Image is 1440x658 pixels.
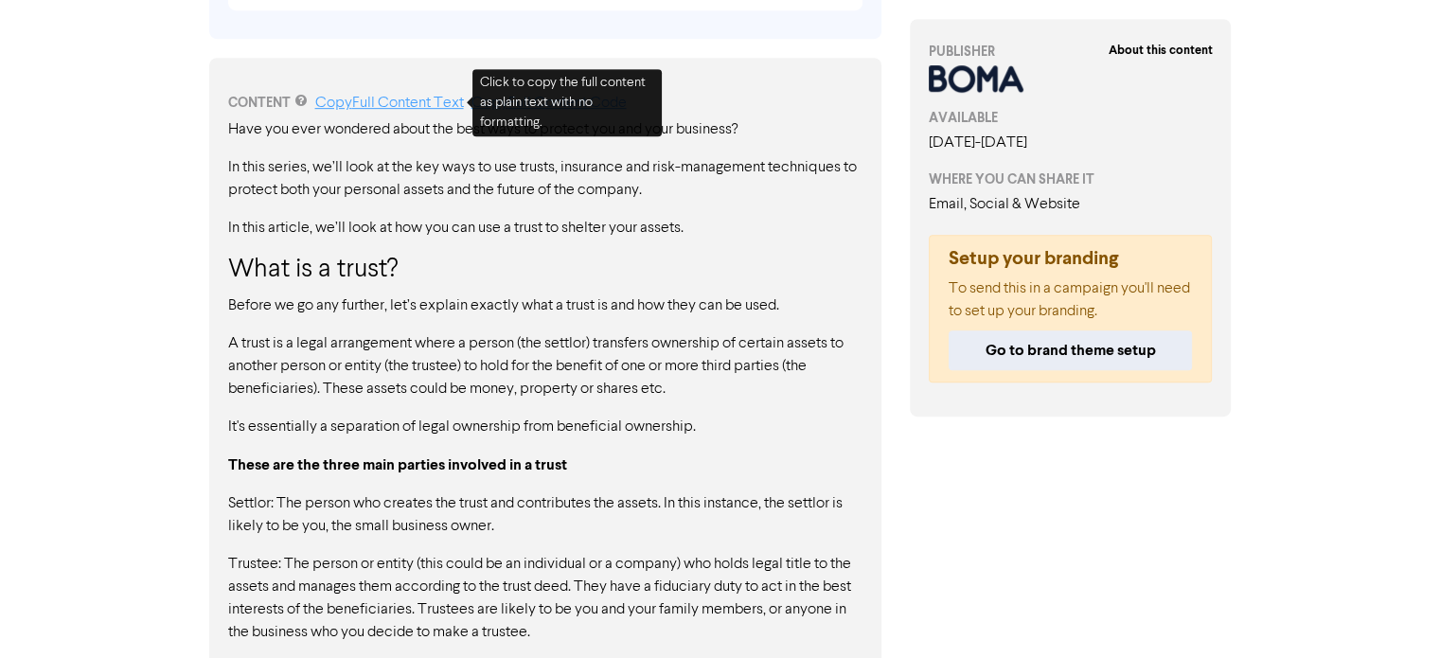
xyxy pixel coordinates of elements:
div: AVAILABLE [929,108,1213,128]
h5: Setup your branding [949,247,1193,270]
div: CONTENT [228,92,862,115]
p: It's essentially a separation of legal ownership from beneficial ownership. [228,416,862,438]
p: Have you ever wondered about the best ways to protect you and your business? [228,118,862,141]
strong: About this content [1108,43,1212,58]
h3: What is a trust? [228,255,862,287]
strong: These are the three main parties involved in a trust [228,455,567,474]
div: [DATE] - [DATE] [929,132,1213,154]
p: A trust is a legal arrangement where a person (the settlor) transfers ownership of certain assets... [228,332,862,400]
p: Before we go any further, let’s explain exactly what a trust is and how they can be used. [228,294,862,317]
div: WHERE YOU CAN SHARE IT [929,169,1213,189]
p: In this series, we’ll look at the key ways to use trusts, insurance and risk-management technique... [228,156,862,202]
div: PUBLISHER [929,42,1213,62]
p: Settlor: The person who creates the trust and contributes the assets. In this instance, the settl... [228,492,862,538]
p: In this article, we’ll look at how you can use a trust to shelter your assets. [228,217,862,240]
div: Click to copy the full content as plain text with no formatting. [472,69,662,136]
button: Go to brand theme setup [949,330,1193,370]
p: To send this in a campaign you'll need to set up your branding. [949,277,1193,323]
a: Copy Full Content Text [315,96,464,111]
p: Trustee: The person or entity (this could be an individual or a company) who holds legal title to... [228,553,862,644]
iframe: Chat Widget [1203,453,1440,658]
div: Email, Social & Website [929,193,1213,216]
